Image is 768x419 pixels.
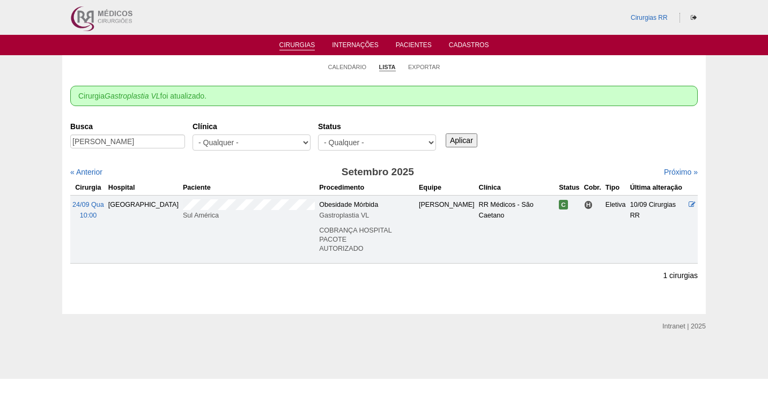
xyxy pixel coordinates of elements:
[396,41,432,52] a: Pacientes
[662,321,706,332] div: Intranet | 2025
[603,195,628,263] td: Eletiva
[603,180,628,196] th: Tipo
[582,180,603,196] th: Cobr.
[328,63,367,71] a: Calendário
[106,180,181,196] th: Hospital
[379,63,396,71] a: Lista
[689,201,696,208] a: Editar
[193,121,311,132] label: Clínica
[449,41,489,52] a: Cadastros
[70,180,106,196] th: Cirurgia
[318,121,436,132] label: Status
[106,195,181,263] td: [GEOGRAPHIC_DATA]
[183,210,315,221] div: Sul América
[628,180,686,196] th: Última alteração
[477,180,557,196] th: Clínica
[72,201,104,219] a: 24/09 Qua 10:00
[446,133,477,147] input: Aplicar
[477,195,557,263] td: RR Médicos - São Caetano
[221,164,535,180] h3: Setembro 2025
[584,200,593,209] span: Hospital
[181,180,317,196] th: Paciente
[72,201,104,208] span: 24/09 Qua
[559,200,568,209] span: Confirmada
[317,195,417,263] td: Obesidade Mórbida
[105,92,160,100] em: Gastroplastia VL
[332,41,379,52] a: Internações
[417,195,477,263] td: [PERSON_NAME]
[628,195,686,263] td: 10/09 Cirurgias RR
[319,226,415,253] p: COBRANÇA HOSPITAL PACOTE AUTORIZADO
[70,86,698,106] div: Cirurgia foi atualizado.
[408,63,440,71] a: Exportar
[70,134,185,148] input: Digite os termos que você deseja procurar.
[557,180,582,196] th: Status
[663,271,698,281] p: 1 cirurgias
[664,168,698,176] a: Próximo »
[70,168,102,176] a: « Anterior
[80,212,97,219] span: 10:00
[417,180,477,196] th: Equipe
[319,210,415,221] div: Gastroplastia VL
[691,14,697,21] i: Sair
[279,41,315,50] a: Cirurgias
[70,121,185,132] label: Busca
[317,180,417,196] th: Procedimento
[631,14,668,21] a: Cirurgias RR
